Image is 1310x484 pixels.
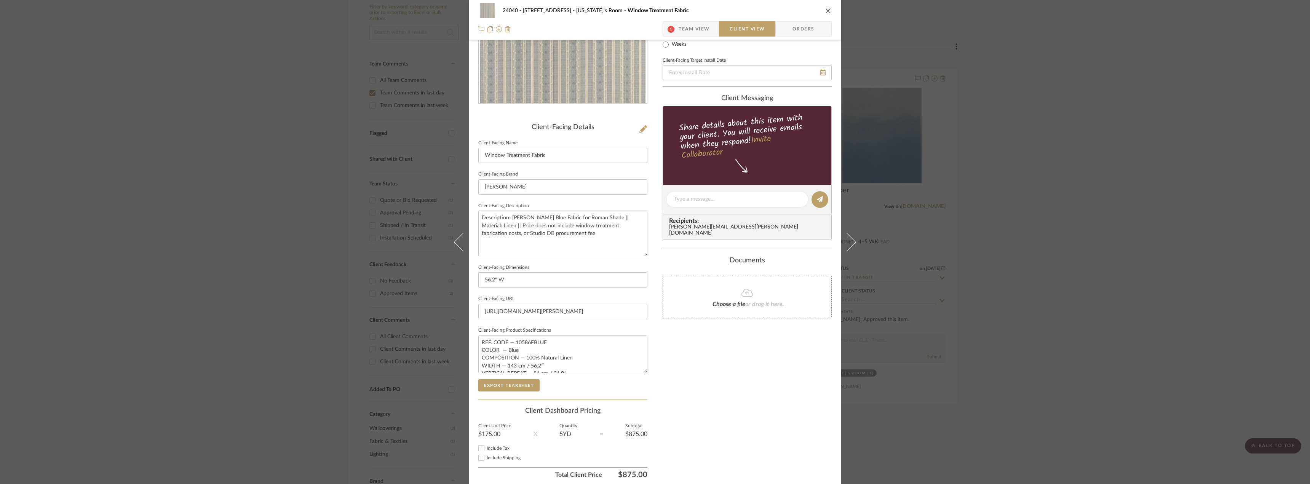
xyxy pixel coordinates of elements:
[487,446,510,450] span: Include Tax
[478,141,518,145] label: Client-Facing Name
[478,304,647,319] input: Enter item URL
[478,3,497,18] img: 88389036-4545-4d90-9a06-dae8e0c0fd0e_48x40.jpg
[663,28,702,49] mat-radio-group: Select item type
[478,266,529,270] label: Client-Facing Dimensions
[478,431,511,437] div: $175.00
[503,8,576,13] span: 24040 - [STREET_ADDRESS]
[663,94,832,103] div: client Messaging
[576,8,628,13] span: [US_STATE]'s Room
[602,470,647,479] span: $875.00
[745,301,784,307] span: or drag it here.
[662,111,833,162] div: Share details about this item with your client. You will receive emails when they respond!
[784,21,823,37] span: Orders
[478,297,514,301] label: Client-Facing URL
[600,430,603,439] div: =
[625,431,647,437] div: $875.00
[625,424,647,428] label: Subtotal
[478,407,647,415] div: Client Dashboard Pricing
[534,430,537,439] div: X
[663,59,726,62] label: Client-Facing Target Install Date
[478,470,602,479] span: Total Client Price
[668,26,674,33] span: 1
[559,424,577,428] label: Quantity
[663,257,832,265] div: Documents
[679,21,710,37] span: Team View
[628,8,689,13] span: Window Treatment Fabric
[478,272,647,288] input: Enter item dimensions
[713,301,745,307] span: Choose a file
[825,7,832,14] button: close
[670,41,687,48] label: Weeks
[669,224,828,236] div: [PERSON_NAME][EMAIL_ADDRESS][PERSON_NAME][DOMAIN_NAME]
[559,431,577,437] div: 5 YD
[478,329,551,332] label: Client-Facing Product Specifications
[478,379,540,391] button: Export Tearsheet
[669,217,828,224] span: Recipients:
[478,179,647,195] input: Enter Client-Facing Brand
[478,173,518,176] label: Client-Facing Brand
[730,21,765,37] span: Client View
[478,148,647,163] input: Enter Client-Facing Item Name
[505,26,511,32] img: Remove from project
[478,204,529,208] label: Client-Facing Description
[478,123,647,132] div: Client-Facing Details
[487,455,521,460] span: Include Shipping
[663,65,832,80] input: Enter Install Date
[478,424,511,428] label: Client Unit Price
